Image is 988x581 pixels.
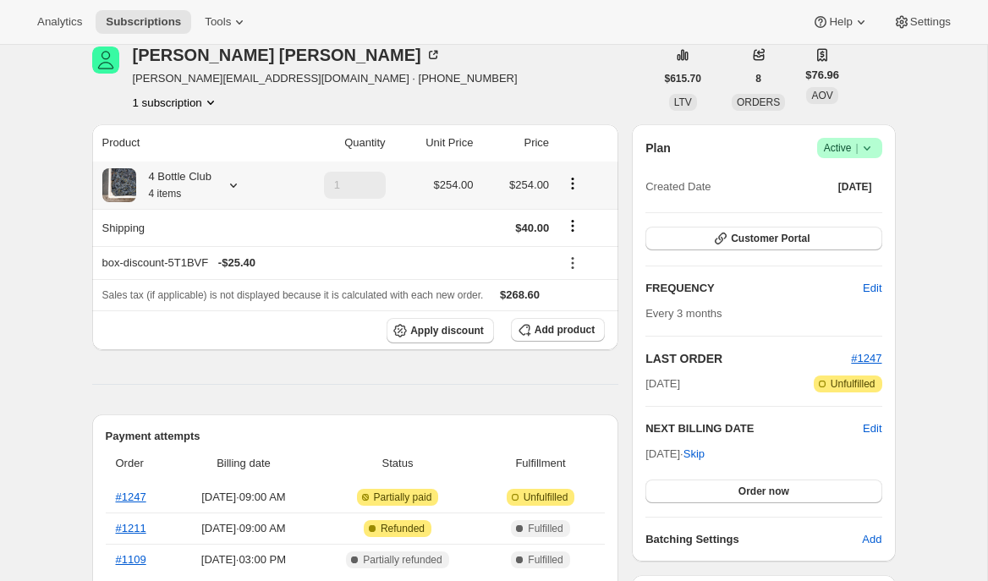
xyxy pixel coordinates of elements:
img: product img [102,168,136,202]
small: 4 items [149,188,182,200]
span: Skip [683,446,705,463]
button: Help [802,10,879,34]
span: - $25.40 [218,255,255,271]
span: [DATE] · [645,447,705,460]
span: [DATE] · 09:00 AM [178,489,309,506]
button: Product actions [559,174,586,193]
button: Subscriptions [96,10,191,34]
span: $615.70 [665,72,701,85]
a: #1247 [116,491,146,503]
span: Tools [205,15,231,29]
span: Billing date [178,455,309,472]
span: $40.00 [515,222,549,234]
button: Skip [673,441,715,468]
div: box-discount-5T1BVF [102,255,550,271]
span: Customer Portal [731,232,810,245]
th: Quantity [282,124,391,162]
th: Shipping [92,209,282,246]
span: $76.96 [805,67,839,84]
button: 8 [745,67,771,90]
span: $268.60 [500,288,540,301]
span: | [855,141,858,155]
span: Fulfilled [528,553,563,567]
button: Tools [195,10,258,34]
span: Created Date [645,178,711,195]
span: [DATE] [838,180,872,194]
span: [DATE] [645,375,680,392]
span: $254.00 [509,178,549,191]
span: Fulfilled [528,522,563,535]
span: Partially refunded [363,553,442,567]
span: ORDERS [737,96,780,108]
span: 8 [755,72,761,85]
button: Add product [511,318,605,342]
button: Edit [853,275,892,302]
span: $254.00 [433,178,473,191]
button: Apply discount [387,318,494,343]
button: Analytics [27,10,92,34]
span: Refunded [381,522,425,535]
button: Add [852,526,892,553]
span: Settings [910,15,951,29]
a: #1109 [116,553,146,566]
h2: NEXT BILLING DATE [645,420,863,437]
span: Active [824,140,875,156]
button: Order now [645,480,881,503]
span: [DATE] · 03:00 PM [178,551,309,568]
button: Customer Portal [645,227,881,250]
span: Order now [738,485,789,498]
button: Settings [883,10,961,34]
span: Analytics [37,15,82,29]
span: Edit [863,280,881,297]
span: Subscriptions [106,15,181,29]
span: [DATE] · 09:00 AM [178,520,309,537]
button: [DATE] [828,175,882,199]
button: Product actions [133,94,219,111]
th: Unit Price [391,124,479,162]
span: Help [829,15,852,29]
span: Sales tax (if applicable) is not displayed because it is calculated with each new order. [102,289,484,301]
button: Shipping actions [559,217,586,235]
div: 4 Bottle Club [136,168,211,202]
span: AOV [811,90,832,101]
button: Edit [863,420,881,437]
span: Fulfillment [486,455,595,472]
h2: Plan [645,140,671,156]
a: #1211 [116,522,146,534]
div: [PERSON_NAME] [PERSON_NAME] [133,47,442,63]
h2: LAST ORDER [645,350,851,367]
button: $615.70 [655,67,711,90]
th: Price [478,124,554,162]
h6: Batching Settings [645,531,862,548]
span: Apply discount [410,324,484,337]
span: Add [862,531,881,548]
span: LTV [674,96,692,108]
span: Every 3 months [645,307,722,320]
span: LINDA KUPER [92,47,119,74]
span: Unfulfilled [524,491,568,504]
span: [PERSON_NAME][EMAIL_ADDRESS][DOMAIN_NAME] · [PHONE_NUMBER] [133,70,518,87]
h2: FREQUENCY [645,280,863,297]
th: Product [92,124,282,162]
span: Unfulfilled [831,377,875,391]
h2: Payment attempts [106,428,606,445]
th: Order [106,445,173,482]
button: #1247 [851,350,881,367]
span: Partially paid [374,491,432,504]
a: #1247 [851,352,881,364]
span: Status [319,455,476,472]
span: Add product [535,323,595,337]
